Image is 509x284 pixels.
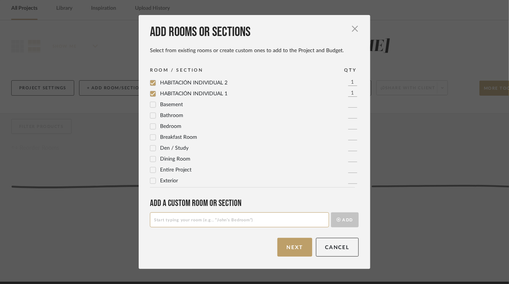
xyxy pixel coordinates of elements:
[347,21,362,36] button: Close
[160,113,183,118] span: Bathroom
[160,135,197,140] span: Breakfast Room
[344,66,357,74] div: QTY
[150,66,203,74] div: ROOM / SECTION
[160,146,189,151] span: Den / Study
[150,24,359,41] div: Add rooms or sections
[150,198,359,209] div: Add a Custom room or Section
[150,212,329,227] input: Start typing your room (e.g., “John’s Bedroom”)
[331,212,359,227] button: Add
[316,238,359,257] button: Cancel
[160,80,228,86] span: HABITACIÓN INDIVIDUAL 2
[160,156,190,162] span: Dining Room
[277,238,312,257] button: Next
[160,124,181,129] span: Bedroom
[160,167,192,173] span: Entire Project
[160,178,178,183] span: Exterior
[160,91,228,96] span: HABITACIÓN INDIVIDUAL 1
[160,102,183,107] span: Basement
[150,47,359,54] div: Select from existing rooms or create custom ones to add to the Project and Budget.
